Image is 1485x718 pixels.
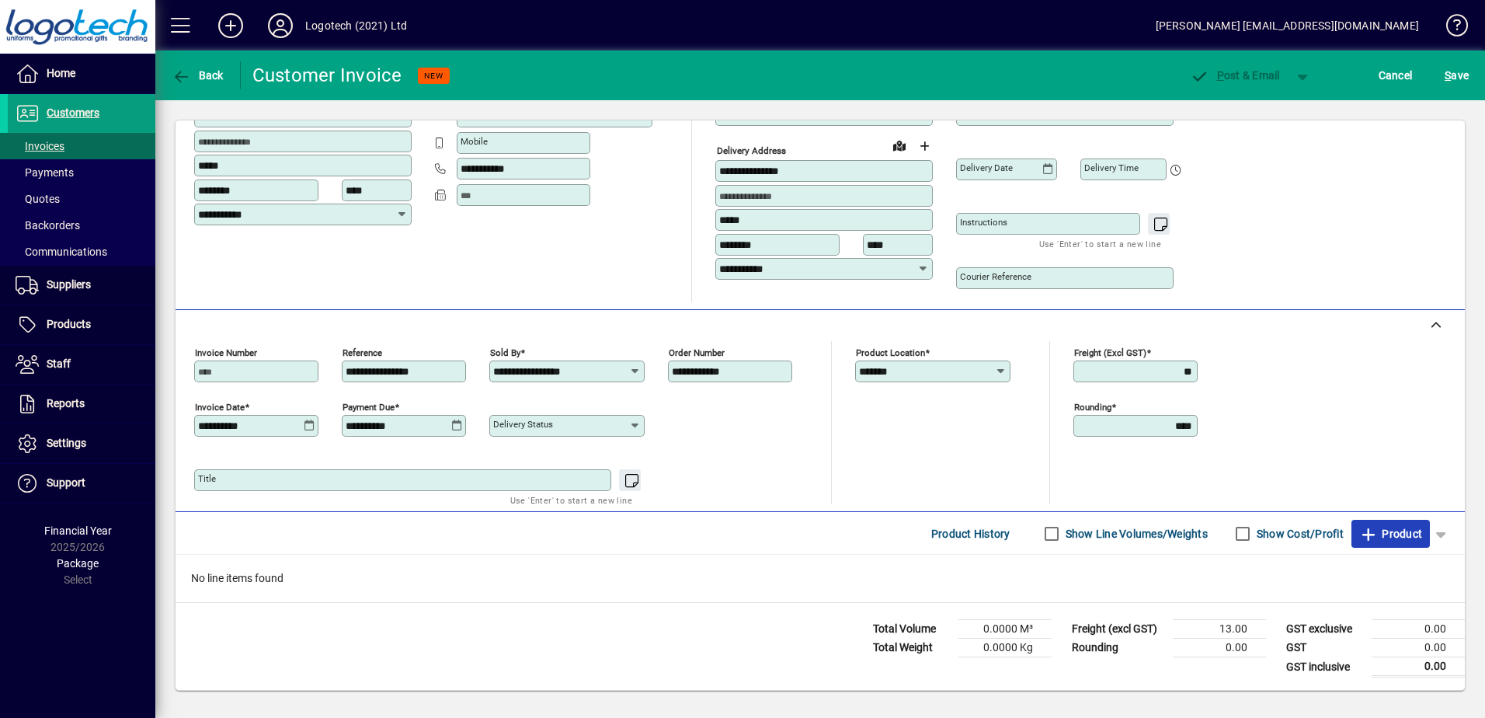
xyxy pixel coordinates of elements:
[1379,63,1413,88] span: Cancel
[47,278,91,291] span: Suppliers
[8,464,155,503] a: Support
[1217,69,1224,82] span: P
[1064,620,1173,639] td: Freight (excl GST)
[1375,61,1417,89] button: Cancel
[57,557,99,570] span: Package
[8,345,155,384] a: Staff
[865,620,958,639] td: Total Volume
[47,106,99,119] span: Customers
[1190,69,1280,82] span: ost & Email
[461,136,488,147] mat-label: Mobile
[198,473,216,484] mat-label: Title
[16,193,60,205] span: Quotes
[1173,620,1266,639] td: 13.00
[16,140,64,152] span: Invoices
[305,13,407,38] div: Logotech (2021) Ltd
[195,347,257,358] mat-label: Invoice number
[1074,402,1111,413] mat-label: Rounding
[176,555,1465,602] div: No line items found
[960,271,1031,282] mat-label: Courier Reference
[887,133,912,158] a: View on map
[1156,13,1419,38] div: [PERSON_NAME] [EMAIL_ADDRESS][DOMAIN_NAME]
[1372,657,1465,677] td: 0.00
[925,520,1017,548] button: Product History
[493,419,553,430] mat-label: Delivery status
[1182,61,1288,89] button: Post & Email
[8,186,155,212] a: Quotes
[47,318,91,330] span: Products
[252,63,402,88] div: Customer Invoice
[510,491,632,509] mat-hint: Use 'Enter' to start a new line
[490,347,520,358] mat-label: Sold by
[256,12,305,40] button: Profile
[172,69,224,82] span: Back
[8,385,155,423] a: Reports
[16,219,80,232] span: Backorders
[47,437,86,449] span: Settings
[1441,61,1473,89] button: Save
[1074,347,1146,358] mat-label: Freight (excl GST)
[16,246,107,258] span: Communications
[1173,639,1266,657] td: 0.00
[1064,639,1173,657] td: Rounding
[1445,63,1469,88] span: ave
[8,239,155,265] a: Communications
[47,357,71,370] span: Staff
[912,134,937,159] button: Choose address
[1359,521,1422,546] span: Product
[8,159,155,186] a: Payments
[1435,3,1466,54] a: Knowledge Base
[960,217,1007,228] mat-label: Instructions
[865,639,958,657] td: Total Weight
[1445,69,1451,82] span: S
[931,521,1010,546] span: Product History
[8,54,155,93] a: Home
[1278,620,1372,639] td: GST exclusive
[8,212,155,239] a: Backorders
[8,424,155,463] a: Settings
[195,402,245,413] mat-label: Invoice date
[8,305,155,344] a: Products
[1351,520,1430,548] button: Product
[960,162,1013,173] mat-label: Delivery date
[1372,620,1465,639] td: 0.00
[1039,235,1161,253] mat-hint: Use 'Enter' to start a new line
[1372,639,1465,657] td: 0.00
[669,347,725,358] mat-label: Order number
[47,397,85,410] span: Reports
[155,61,241,89] app-page-header-button: Back
[47,67,75,79] span: Home
[44,525,112,537] span: Financial Year
[206,12,256,40] button: Add
[1278,657,1372,677] td: GST inclusive
[958,620,1052,639] td: 0.0000 M³
[8,133,155,159] a: Invoices
[856,347,925,358] mat-label: Product location
[343,347,382,358] mat-label: Reference
[958,639,1052,657] td: 0.0000 Kg
[1278,639,1372,657] td: GST
[47,476,85,489] span: Support
[8,266,155,305] a: Suppliers
[1062,526,1208,542] label: Show Line Volumes/Weights
[16,166,74,179] span: Payments
[1254,526,1344,542] label: Show Cost/Profit
[424,71,443,81] span: NEW
[168,61,228,89] button: Back
[1084,162,1139,173] mat-label: Delivery time
[343,402,395,413] mat-label: Payment due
